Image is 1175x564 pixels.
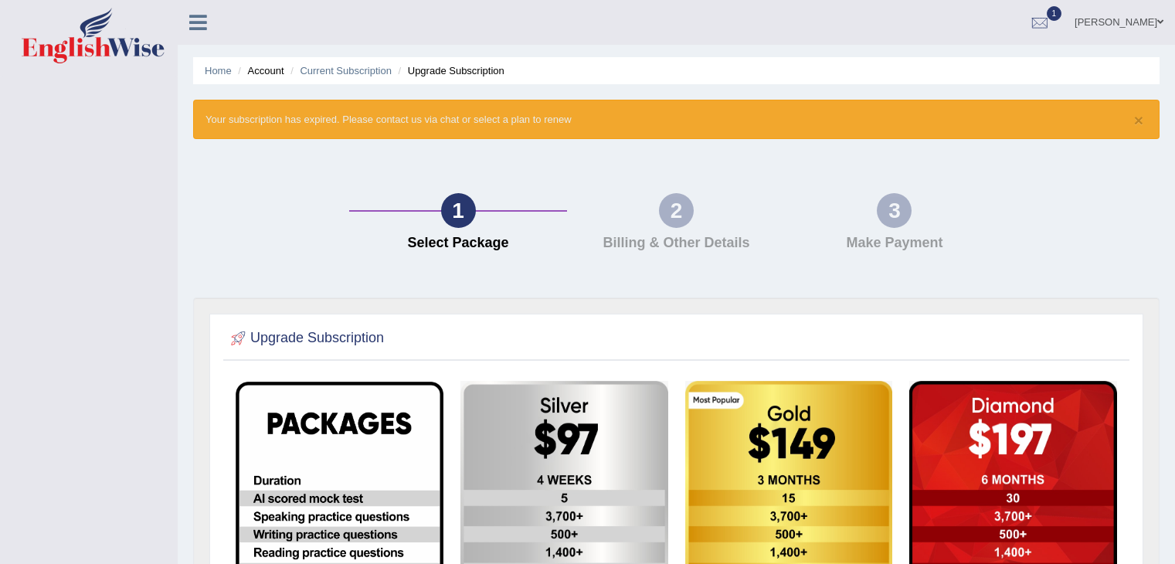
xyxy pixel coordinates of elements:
h4: Select Package [357,236,559,251]
div: 2 [659,193,694,228]
li: Account [234,63,284,78]
h4: Make Payment [793,236,996,251]
div: 3 [877,193,912,228]
button: × [1134,112,1143,128]
div: 1 [441,193,476,228]
a: Home [205,65,232,76]
div: Your subscription has expired. Please contact us via chat or select a plan to renew [193,100,1160,139]
a: Current Subscription [300,65,392,76]
h2: Upgrade Subscription [227,327,384,350]
li: Upgrade Subscription [395,63,504,78]
span: 1 [1047,6,1062,21]
h4: Billing & Other Details [575,236,777,251]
